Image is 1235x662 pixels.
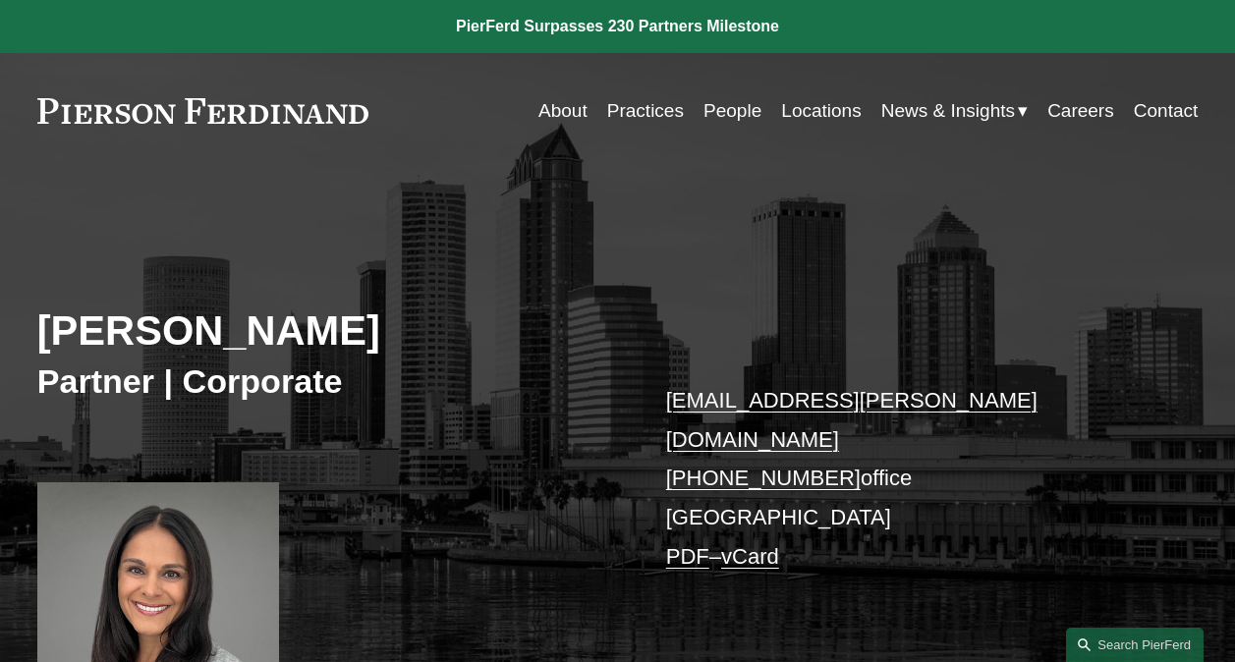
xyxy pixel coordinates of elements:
[666,381,1150,576] p: office [GEOGRAPHIC_DATA] –
[881,92,1028,130] a: folder dropdown
[37,360,618,402] h3: Partner | Corporate
[1066,628,1204,662] a: Search this site
[607,92,684,130] a: Practices
[781,92,861,130] a: Locations
[37,306,618,356] h2: [PERSON_NAME]
[703,92,761,130] a: People
[721,544,779,569] a: vCard
[666,544,709,569] a: PDF
[1047,92,1114,130] a: Careers
[666,466,861,490] a: [PHONE_NUMBER]
[881,94,1015,128] span: News & Insights
[1134,92,1198,130] a: Contact
[538,92,588,130] a: About
[666,388,1038,452] a: [EMAIL_ADDRESS][PERSON_NAME][DOMAIN_NAME]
